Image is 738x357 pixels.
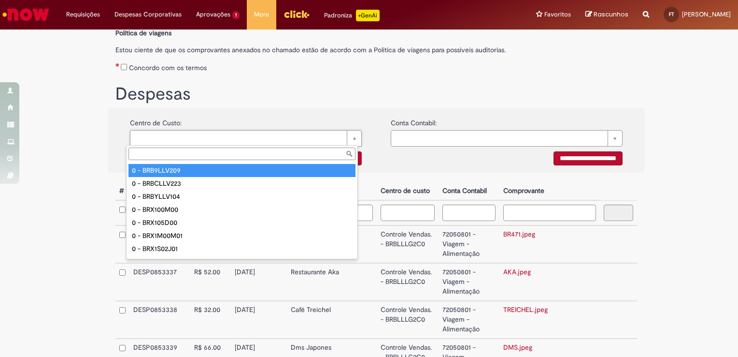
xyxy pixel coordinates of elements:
[128,164,355,177] div: 0 - BRB9LLV209
[128,203,355,216] div: 0 - BRX100M00
[128,242,355,255] div: 0 - BRX1S02J01
[128,216,355,229] div: 0 - BRX105D00
[128,229,355,242] div: 0 - BRX1M00M01
[128,177,355,190] div: 0 - BRBCLLV223
[128,255,355,268] div: 1:1 Revendas - Beer - BRALSGV215
[128,190,355,203] div: 0 - BRBYLLV104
